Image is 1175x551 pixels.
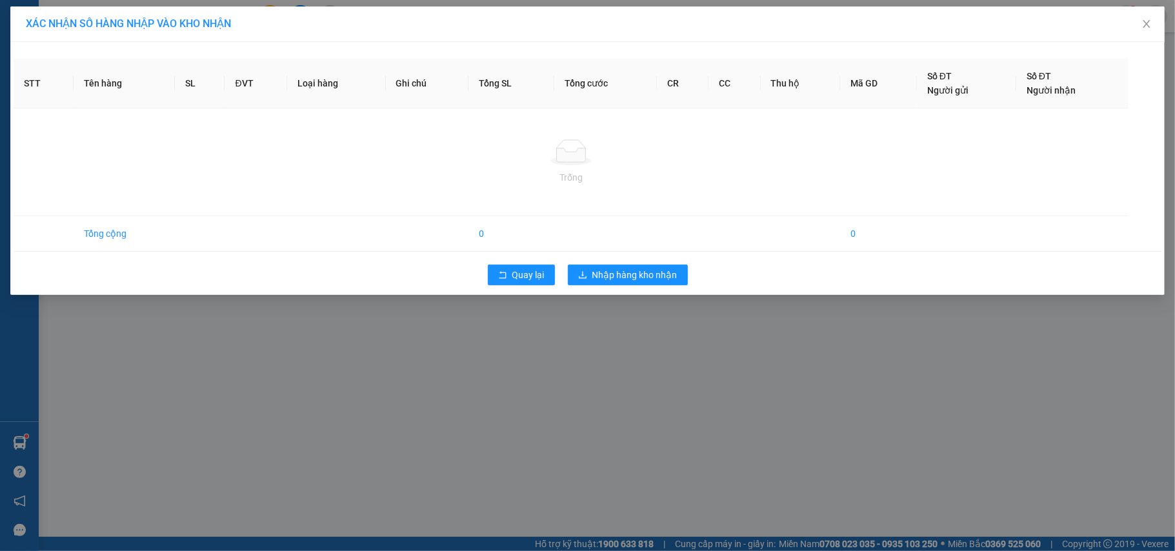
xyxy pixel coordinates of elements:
span: close [1141,19,1152,29]
button: downloadNhập hàng kho nhận [568,265,688,285]
td: 0 [468,216,554,252]
b: [DOMAIN_NAME] [108,49,177,59]
th: SL [175,59,225,108]
th: Mã GD [840,59,917,108]
span: Nhập hàng kho nhận [592,268,678,282]
span: Quay lại [512,268,545,282]
th: STT [14,59,74,108]
th: CC [708,59,760,108]
span: Số ĐT [1027,71,1051,81]
button: Close [1129,6,1165,43]
span: XÁC NHẬN SỐ HÀNG NHẬP VÀO KHO NHẬN [26,17,231,30]
th: Tên hàng [74,59,175,108]
span: Người nhận [1027,85,1076,95]
td: Tổng cộng [74,216,175,252]
th: Loại hàng [287,59,386,108]
div: Trống [24,170,1118,185]
th: CR [657,59,708,108]
th: ĐVT [225,59,287,108]
button: rollbackQuay lại [488,265,555,285]
img: logo.jpg [140,16,171,47]
th: Ghi chú [386,59,468,108]
b: BIÊN NHẬN GỬI HÀNG HÓA [83,19,124,124]
span: download [578,270,587,281]
th: Tổng cước [554,59,657,108]
span: Người gửi [927,85,969,95]
th: Thu hộ [761,59,841,108]
th: Tổng SL [468,59,554,108]
li: (c) 2017 [108,61,177,77]
b: [PERSON_NAME] [16,83,73,144]
span: rollback [498,270,507,281]
td: 0 [840,216,917,252]
span: Số ĐT [927,71,952,81]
